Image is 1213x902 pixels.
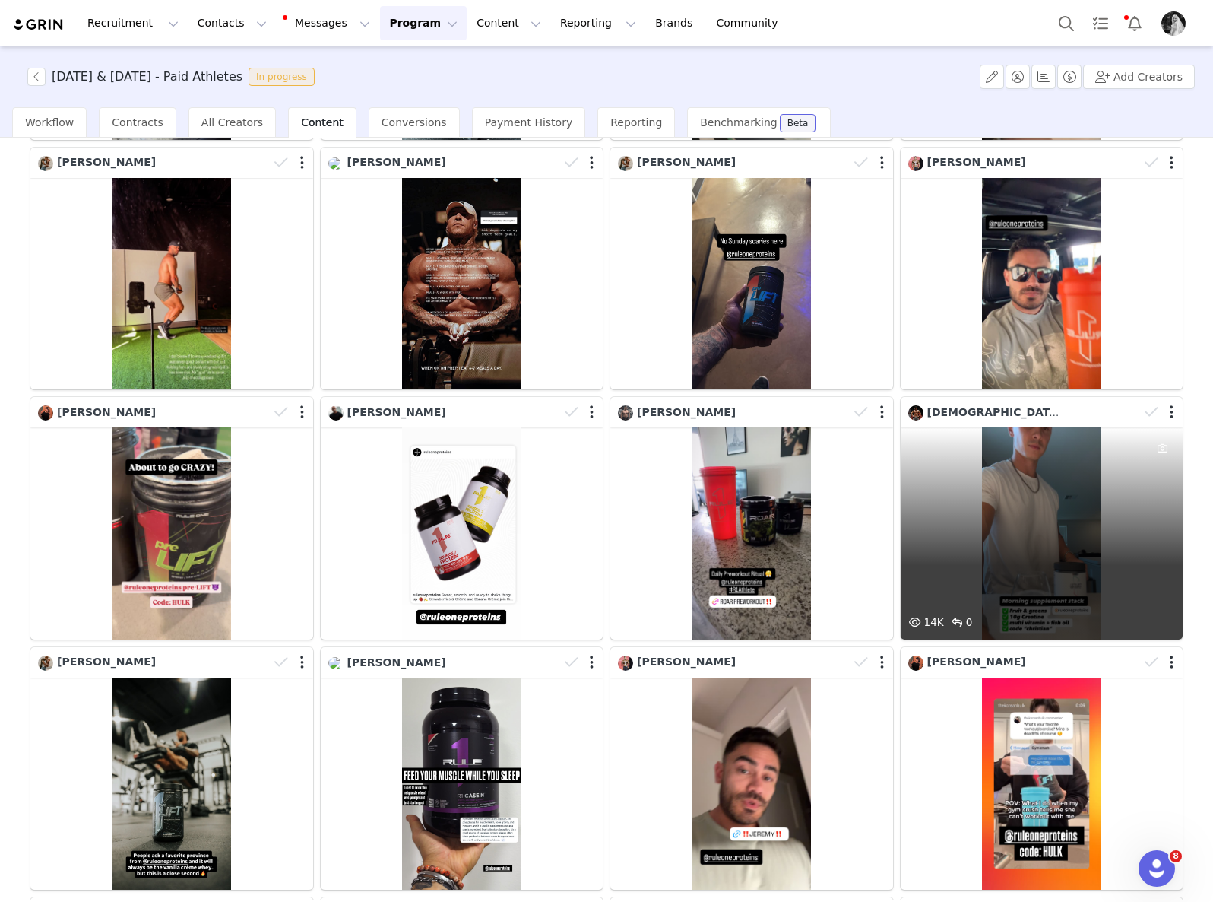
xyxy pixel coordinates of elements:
img: 71faa462-0f79-4a0e-b9c7-645a88411537.jpg [908,656,923,671]
span: 14K [906,616,944,628]
span: [PERSON_NAME] [57,656,156,668]
span: Workflow [25,116,74,129]
span: [PERSON_NAME] [57,156,156,168]
span: All Creators [201,116,263,129]
img: eba20618-d63a-4a60-8d23-0e54c2084557.jpg [38,156,53,171]
button: Content [467,6,550,40]
span: Reporting [610,116,662,129]
span: In progress [249,68,315,86]
span: Conversions [382,116,447,129]
button: Search [1050,6,1083,40]
img: 27335146--s.jpg [618,405,633,421]
button: Notifications [1118,6,1151,40]
button: Profile [1152,11,1201,36]
span: [PERSON_NAME] [927,656,1026,668]
span: [PERSON_NAME] [927,156,1026,168]
span: [object Object] [27,68,321,86]
span: [PERSON_NAME] [347,656,446,669]
a: Tasks [1084,6,1117,40]
span: Payment History [485,116,573,129]
a: Community [708,6,794,40]
span: Content [301,116,344,129]
button: Add Creators [1083,65,1195,89]
a: Brands [646,6,706,40]
img: eba20618-d63a-4a60-8d23-0e54c2084557.jpg [38,656,53,671]
img: d3490c98-cd1f-4e68-b02e-de5dfd576e5b.jpg [908,405,923,421]
button: Messages [277,6,379,40]
span: [PERSON_NAME] [637,156,736,168]
img: 77cea473-0afc-48b8-8e5d-cd4cb43e5406.jpg [908,156,923,171]
span: Benchmarking [700,116,777,129]
img: eba20618-d63a-4a60-8d23-0e54c2084557.jpg [618,156,633,171]
img: d7338cd7-e666-4043-921f-1d91a3151dcb.jpg [328,405,344,421]
button: Program [380,6,467,40]
span: [PERSON_NAME] [57,406,156,418]
span: 8 [1170,850,1182,862]
img: 446689379_1458540931414454_5021662275460403330_n.jpg [328,157,344,170]
span: [DEMOGRAPHIC_DATA][PERSON_NAME] [927,406,1161,418]
img: 77cea473-0afc-48b8-8e5d-cd4cb43e5406.jpg [618,656,633,671]
span: [PERSON_NAME] [347,156,446,168]
button: Reporting [551,6,645,40]
img: 71faa462-0f79-4a0e-b9c7-645a88411537.jpg [38,405,53,421]
button: Contacts [188,6,276,40]
span: Contracts [112,116,163,129]
img: grin logo [12,17,65,32]
span: 0 [948,616,973,628]
span: [PERSON_NAME] [637,406,736,418]
img: 446689379_1458540931414454_5021662275460403330_n.jpg [328,657,344,669]
div: Beta [787,119,809,128]
span: [PERSON_NAME] [637,656,736,668]
span: [PERSON_NAME] [347,406,446,418]
button: Recruitment [78,6,188,40]
h3: [DATE] & [DATE] - Paid Athletes [52,68,242,86]
iframe: Intercom live chat [1139,850,1175,887]
img: bc015d8d-fe1b-48ef-ba7d-4148badeecdc.jpg [1161,11,1186,36]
